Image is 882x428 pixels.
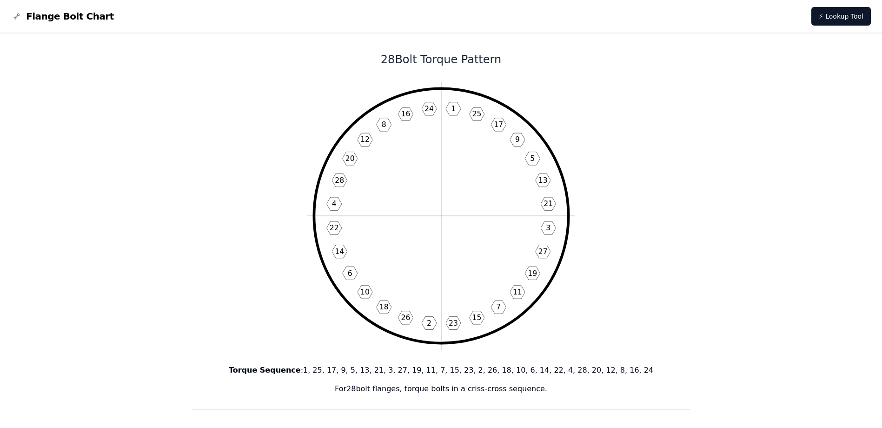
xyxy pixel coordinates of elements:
[192,383,691,395] p: For 28 bolt flanges, torque bolts in a criss-cross sequence.
[11,11,22,22] img: Flange Bolt Chart Logo
[11,10,114,23] a: Flange Bolt Chart LogoFlange Bolt Chart
[347,269,352,278] text: 6
[472,313,481,322] text: 15
[544,199,553,208] text: 21
[546,223,550,232] text: 3
[530,154,535,163] text: 5
[26,10,114,23] span: Flange Bolt Chart
[427,319,431,328] text: 2
[451,104,455,113] text: 1
[335,176,344,185] text: 28
[381,120,386,129] text: 8
[192,365,691,376] p: : 1, 25, 17, 9, 5, 13, 21, 3, 27, 19, 11, 7, 15, 23, 2, 26, 18, 10, 6, 14, 22, 4, 28, 20, 12, 8, ...
[360,288,370,296] text: 10
[401,109,410,118] text: 16
[401,313,410,322] text: 26
[424,104,434,113] text: 24
[345,154,354,163] text: 20
[329,223,338,232] text: 22
[332,199,336,208] text: 4
[448,319,458,328] text: 23
[538,176,547,185] text: 13
[515,135,519,144] text: 9
[229,366,301,374] b: Torque Sequence
[538,247,547,256] text: 27
[335,247,344,256] text: 14
[528,269,537,278] text: 19
[360,135,370,144] text: 12
[192,52,691,67] h1: 28 Bolt Torque Pattern
[512,288,522,296] text: 11
[472,109,481,118] text: 25
[379,302,388,311] text: 18
[494,120,503,129] text: 17
[496,302,501,311] text: 7
[811,7,871,26] a: ⚡ Lookup Tool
